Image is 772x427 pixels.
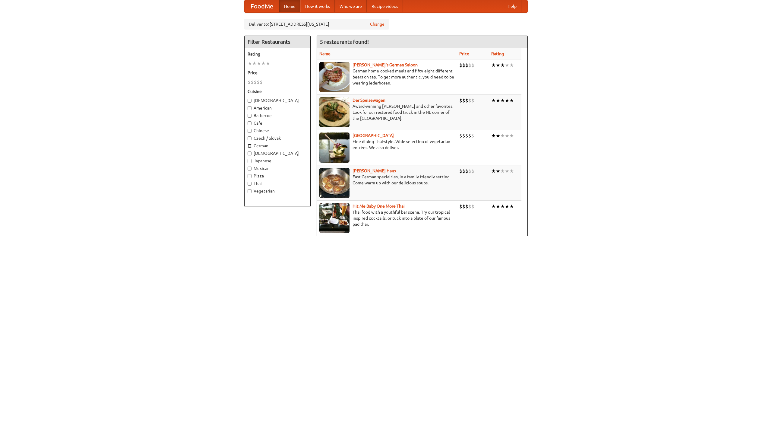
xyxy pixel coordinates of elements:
input: Japanese [248,159,252,163]
p: Thai food with a youthful bar scene. Try our tropical inspired cocktails, or tuck into a plate of... [319,209,454,227]
li: $ [471,97,474,104]
li: $ [468,97,471,104]
input: [DEMOGRAPHIC_DATA] [248,151,252,155]
a: Home [279,0,300,12]
label: Czech / Slovak [248,135,307,141]
li: $ [465,132,468,139]
h4: Filter Restaurants [245,36,310,48]
label: German [248,143,307,149]
p: Fine dining Thai-style. Wide selection of vegetarian entrées. We also deliver. [319,139,454,151]
label: Japanese [248,158,307,164]
img: speisewagen.jpg [319,97,350,127]
label: Cafe [248,120,307,126]
li: $ [459,168,462,174]
input: Cafe [248,121,252,125]
a: Rating [491,51,504,56]
li: ★ [509,62,514,69]
li: $ [254,79,257,85]
a: [GEOGRAPHIC_DATA] [353,133,394,138]
li: $ [471,132,474,139]
li: $ [251,79,254,85]
h5: Rating [248,51,307,57]
label: Mexican [248,165,307,171]
li: ★ [505,97,509,104]
li: $ [471,62,474,69]
li: ★ [500,203,505,210]
li: ★ [500,132,505,139]
label: [DEMOGRAPHIC_DATA] [248,97,307,104]
input: [DEMOGRAPHIC_DATA] [248,99,252,103]
input: Barbecue [248,114,252,118]
li: $ [459,132,462,139]
b: [PERSON_NAME] Haus [353,168,396,173]
li: ★ [261,60,266,67]
li: $ [465,168,468,174]
li: ★ [509,132,514,139]
input: Thai [248,182,252,186]
input: Vegetarian [248,189,252,193]
li: $ [260,79,263,85]
li: ★ [496,168,500,174]
img: satay.jpg [319,132,350,163]
li: ★ [509,203,514,210]
li: ★ [257,60,261,67]
li: $ [462,97,465,104]
input: German [248,144,252,148]
label: Vegetarian [248,188,307,194]
p: East German specialties, in a family-friendly setting. Come warm up with our delicious soups. [319,174,454,186]
li: ★ [500,168,505,174]
li: $ [468,203,471,210]
li: ★ [505,168,509,174]
li: ★ [252,60,257,67]
img: babythai.jpg [319,203,350,233]
li: ★ [496,203,500,210]
h5: Price [248,70,307,76]
li: $ [462,168,465,174]
a: Who we are [335,0,367,12]
label: Barbecue [248,113,307,119]
input: Chinese [248,129,252,133]
li: ★ [500,97,505,104]
li: ★ [496,62,500,69]
li: $ [257,79,260,85]
li: $ [459,203,462,210]
label: Chinese [248,128,307,134]
li: ★ [509,97,514,104]
li: $ [468,62,471,69]
input: Mexican [248,167,252,170]
li: $ [465,97,468,104]
li: $ [462,132,465,139]
a: FoodMe [245,0,279,12]
img: kohlhaus.jpg [319,168,350,198]
a: [PERSON_NAME]'s German Saloon [353,62,418,67]
label: Thai [248,180,307,186]
a: Recipe videos [367,0,403,12]
label: Pizza [248,173,307,179]
h5: Cuisine [248,88,307,94]
li: $ [465,62,468,69]
a: Change [370,21,384,27]
li: $ [465,203,468,210]
a: Price [459,51,469,56]
ng-pluralize: 5 restaurants found! [320,39,369,45]
p: Award-winning [PERSON_NAME] and other favorites. Look for our restored food truck in the NE corne... [319,103,454,121]
li: ★ [491,168,496,174]
a: How it works [300,0,335,12]
li: $ [459,62,462,69]
a: Help [503,0,521,12]
li: ★ [491,62,496,69]
label: [DEMOGRAPHIC_DATA] [248,150,307,156]
li: ★ [266,60,270,67]
li: $ [471,168,474,174]
input: American [248,106,252,110]
li: ★ [509,168,514,174]
li: ★ [505,203,509,210]
a: Hit Me Baby One More Thai [353,204,405,209]
input: Pizza [248,174,252,178]
li: $ [248,79,251,85]
li: ★ [491,203,496,210]
a: Der Speisewagen [353,98,385,103]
